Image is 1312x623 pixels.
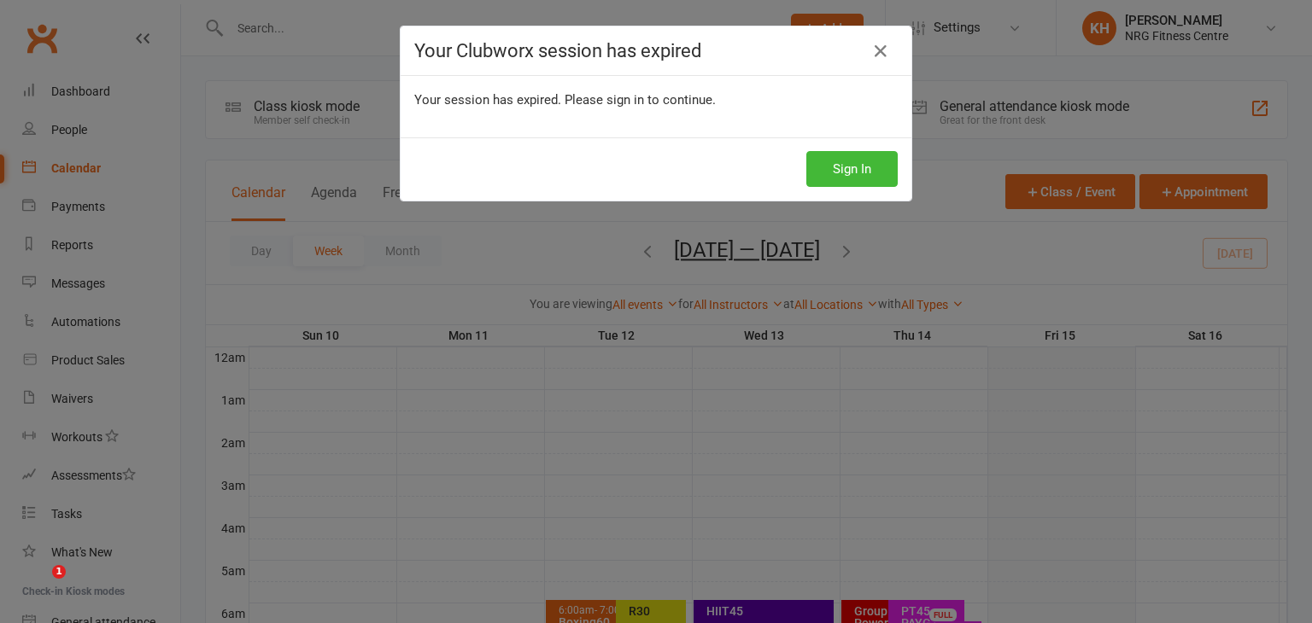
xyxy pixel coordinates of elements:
iframe: Intercom live chat [17,565,58,606]
span: 1 [52,565,66,579]
a: Close [867,38,894,65]
span: Your session has expired. Please sign in to continue. [414,92,716,108]
h4: Your Clubworx session has expired [414,40,898,61]
button: Sign In [806,151,898,187]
